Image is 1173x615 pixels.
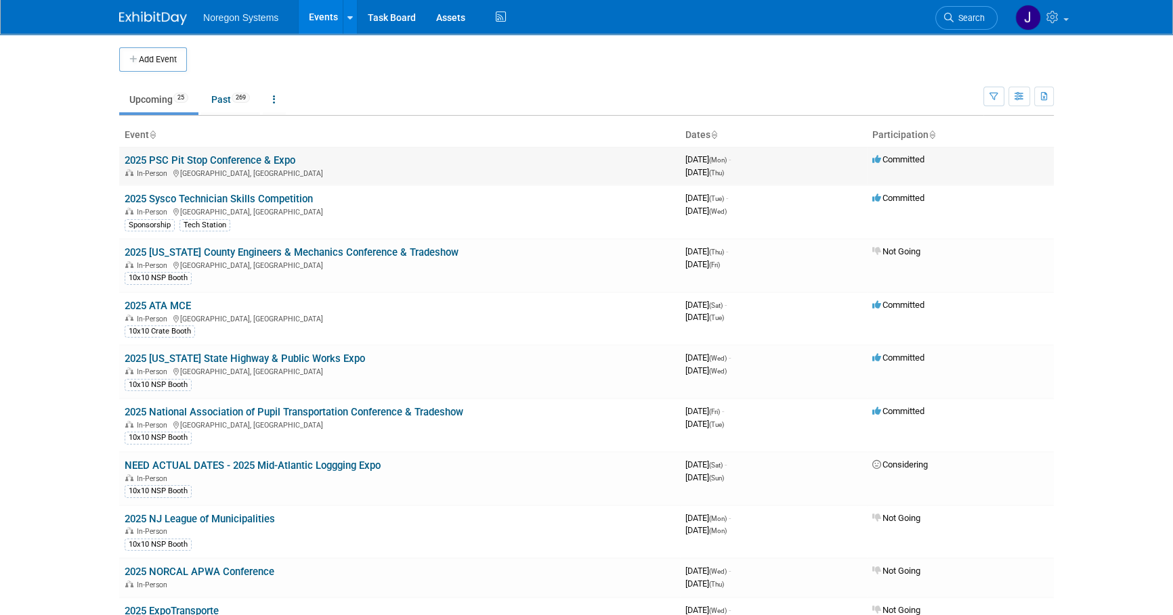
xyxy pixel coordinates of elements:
[685,352,731,363] span: [DATE]
[149,129,156,140] a: Sort by Event Name
[709,169,724,177] span: (Thu)
[125,539,192,551] div: 10x10 NSP Booth
[709,474,724,482] span: (Sun)
[685,259,720,269] span: [DATE]
[125,325,195,338] div: 10x10 Crate Booth
[709,421,724,428] span: (Tue)
[709,515,727,522] span: (Mon)
[685,246,728,256] span: [DATE]
[680,124,867,147] th: Dates
[725,459,727,470] span: -
[125,365,675,376] div: [GEOGRAPHIC_DATA], [GEOGRAPHIC_DATA]
[125,352,365,365] a: 2025 [US_STATE] State Highway & Public Works Expo
[729,513,731,523] span: -
[709,195,724,202] span: (Tue)
[729,154,731,164] span: -
[685,459,727,470] span: [DATE]
[709,355,727,362] span: (Wed)
[685,513,731,523] span: [DATE]
[872,246,920,256] span: Not Going
[125,474,133,481] img: In-Person Event
[872,566,920,576] span: Not Going
[709,367,727,375] span: (Wed)
[137,527,171,536] span: In-Person
[125,261,133,268] img: In-Person Event
[685,300,727,310] span: [DATE]
[872,352,924,363] span: Committed
[685,419,724,429] span: [DATE]
[709,527,727,534] span: (Mon)
[954,13,985,23] span: Search
[685,167,724,177] span: [DATE]
[709,248,724,256] span: (Thu)
[685,312,724,322] span: [DATE]
[125,300,191,312] a: 2025 ATA MCE
[125,208,133,214] img: In-Person Event
[119,124,680,147] th: Event
[137,315,171,323] span: In-Person
[125,513,275,525] a: 2025 NJ League of Municipalities
[867,124,1054,147] th: Participation
[709,261,720,269] span: (Fri)
[709,580,724,588] span: (Thu)
[722,406,724,416] span: -
[872,513,920,523] span: Not Going
[709,302,723,309] span: (Sat)
[125,315,133,321] img: In-Person Event
[935,6,998,30] a: Search
[125,169,133,176] img: In-Person Event
[119,87,198,112] a: Upcoming25
[137,421,171,430] span: In-Person
[125,419,675,430] div: [GEOGRAPHIC_DATA], [GEOGRAPHIC_DATA]
[125,193,313,205] a: 2025 Sysco Technician Skills Competition
[125,406,463,418] a: 2025 National Association of Pupil Transportation Conference & Tradeshow
[726,193,728,203] span: -
[125,313,675,323] div: [GEOGRAPHIC_DATA], [GEOGRAPHIC_DATA]
[137,474,171,483] span: In-Person
[119,47,187,72] button: Add Event
[725,300,727,310] span: -
[685,206,727,216] span: [DATE]
[726,246,728,256] span: -
[232,93,250,103] span: 269
[709,568,727,575] span: (Wed)
[685,605,731,615] span: [DATE]
[125,485,192,497] div: 10x10 NSP Booth
[729,352,731,363] span: -
[685,472,724,482] span: [DATE]
[872,406,924,416] span: Committed
[125,206,675,217] div: [GEOGRAPHIC_DATA], [GEOGRAPHIC_DATA]
[872,459,928,470] span: Considering
[710,129,717,140] a: Sort by Start Date
[685,365,727,375] span: [DATE]
[929,129,935,140] a: Sort by Participation Type
[872,300,924,310] span: Committed
[872,605,920,615] span: Not Going
[685,525,727,535] span: [DATE]
[685,566,731,576] span: [DATE]
[137,261,171,270] span: In-Person
[125,580,133,587] img: In-Person Event
[872,193,924,203] span: Committed
[137,208,171,217] span: In-Person
[709,461,723,469] span: (Sat)
[137,580,171,589] span: In-Person
[729,605,731,615] span: -
[709,408,720,415] span: (Fri)
[125,167,675,178] div: [GEOGRAPHIC_DATA], [GEOGRAPHIC_DATA]
[125,432,192,444] div: 10x10 NSP Booth
[125,566,274,578] a: 2025 NORCAL APWA Conference
[137,169,171,178] span: In-Person
[125,272,192,284] div: 10x10 NSP Booth
[685,154,731,164] span: [DATE]
[125,367,133,374] img: In-Person Event
[203,12,278,23] span: Noregon Systems
[872,154,924,164] span: Committed
[137,367,171,376] span: In-Person
[709,607,727,614] span: (Wed)
[709,156,727,164] span: (Mon)
[125,379,192,391] div: 10x10 NSP Booth
[709,314,724,321] span: (Tue)
[685,578,724,589] span: [DATE]
[119,12,187,25] img: ExhibitDay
